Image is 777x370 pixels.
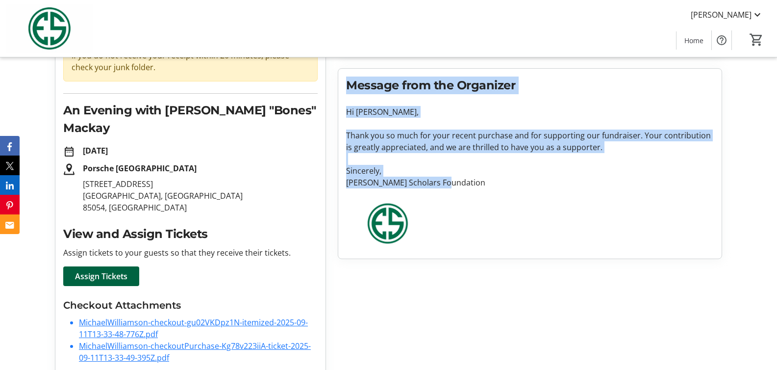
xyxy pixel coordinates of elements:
[677,31,711,50] a: Home
[75,270,127,282] span: Assign Tickets
[712,30,731,50] button: Help
[683,7,771,23] button: [PERSON_NAME]
[63,102,318,137] h2: An Evening with [PERSON_NAME] "Bones" Mackay
[63,266,139,286] a: Assign Tickets
[79,341,311,363] a: MichaelWilliamson-checkoutPurchase-Kg78v223iiA-ticket-2025-09-11T13-33-49-395Z.pdf
[346,165,714,177] p: Sincerely,
[346,106,714,118] p: Hi [PERSON_NAME],
[63,247,318,259] p: Assign tickets to your guests so that they receive their tickets.
[79,317,308,340] a: MichaelWilliamson-checkout-gu02VKDpz1N-itemized-2025-09-11T13-33-48-776Z.pdf
[691,9,752,21] span: [PERSON_NAME]
[346,130,714,153] p: Thank you so much for your recent purchase and for supporting our fundraiser. Your contribution i...
[6,4,93,53] img: Evans Scholars Foundation's Logo
[63,298,318,313] h3: Checkout Attachments
[83,163,197,174] strong: Porsche [GEOGRAPHIC_DATA]
[83,145,108,156] strong: [DATE]
[346,177,714,188] p: [PERSON_NAME] Scholars Foundation
[748,31,765,49] button: Cart
[63,225,318,243] h2: View and Assign Tickets
[346,200,429,247] img: Evans Scholars Foundation logo
[684,35,703,46] span: Home
[346,77,714,94] h2: Message from the Organizer
[63,146,75,158] mat-icon: date_range
[83,178,318,213] p: [STREET_ADDRESS] [GEOGRAPHIC_DATA], [GEOGRAPHIC_DATA] 85054, [GEOGRAPHIC_DATA]
[63,41,318,81] div: If you do not receive your receipt within 20 minutes, please check your junk folder.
